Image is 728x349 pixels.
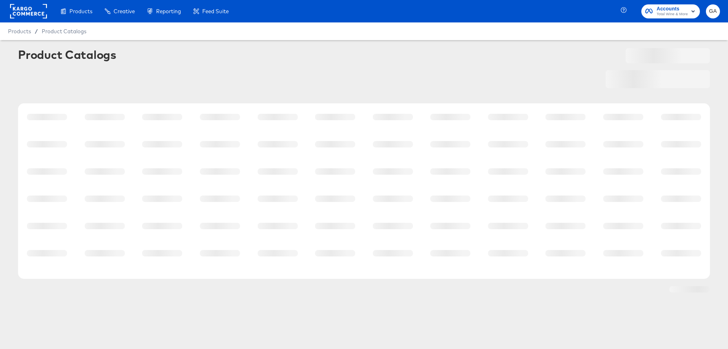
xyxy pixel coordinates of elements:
span: Accounts [657,5,688,13]
span: Total Wine & More [657,11,688,18]
div: Product Catalogs [18,48,116,61]
a: Product Catalogs [42,28,86,34]
span: Products [69,8,92,14]
span: GA [709,7,717,16]
span: Reporting [156,8,181,14]
button: GA [706,4,720,18]
span: Creative [114,8,135,14]
span: / [31,28,42,34]
span: Products [8,28,31,34]
button: AccountsTotal Wine & More [641,4,700,18]
span: Feed Suite [202,8,229,14]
